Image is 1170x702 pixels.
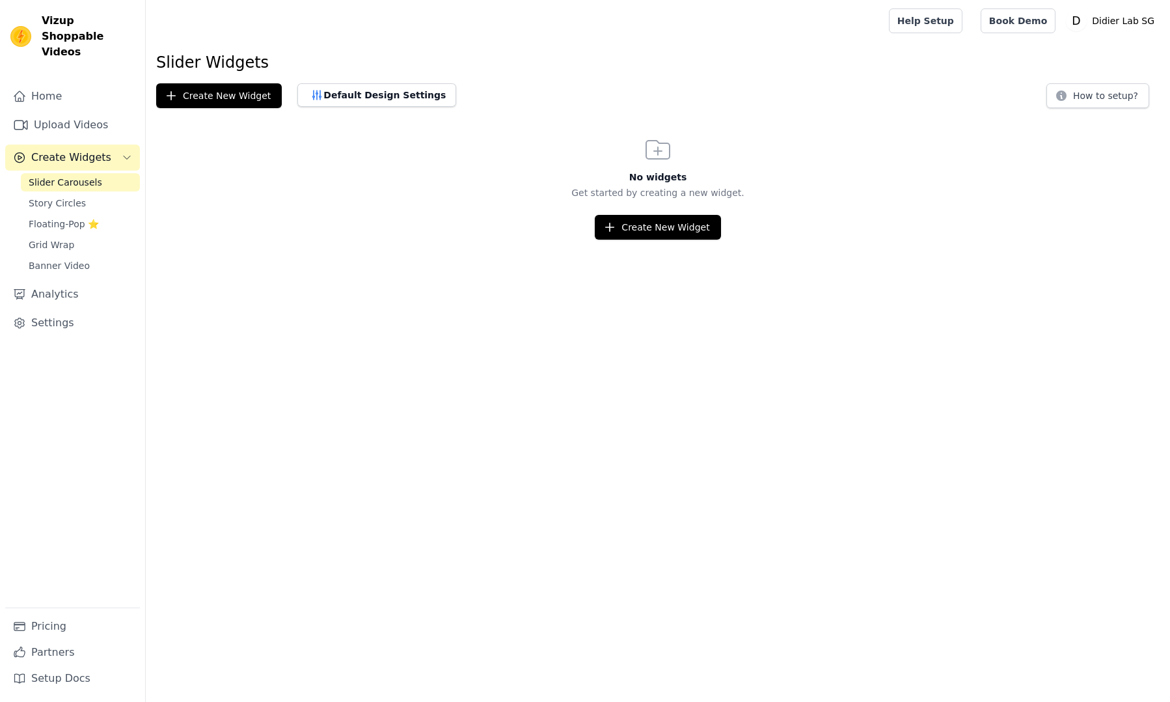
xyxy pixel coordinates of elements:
[42,13,135,60] span: Vizup Shoppable Videos
[5,639,140,666] a: Partners
[29,259,90,272] span: Banner Video
[21,215,140,233] a: Floating-Pop ⭐
[5,281,140,307] a: Analytics
[29,218,99,231] span: Floating-Pop ⭐
[1046,83,1149,108] button: How to setup?
[21,257,140,275] a: Banner Video
[1072,14,1081,27] text: D
[595,215,720,240] button: Create New Widget
[5,112,140,138] a: Upload Videos
[1066,9,1160,33] button: D Didier Lab SG
[5,83,140,109] a: Home
[5,613,140,639] a: Pricing
[297,83,456,107] button: Default Design Settings
[21,236,140,254] a: Grid Wrap
[31,150,111,165] span: Create Widgets
[10,26,31,47] img: Vizup
[146,171,1170,184] h3: No widgets
[29,238,74,251] span: Grid Wrap
[29,176,102,189] span: Slider Carousels
[29,197,86,210] span: Story Circles
[21,173,140,191] a: Slider Carousels
[156,83,282,108] button: Create New Widget
[146,186,1170,199] p: Get started by creating a new widget.
[889,8,962,33] a: Help Setup
[1087,9,1160,33] p: Didier Lab SG
[5,145,140,171] button: Create Widgets
[5,666,140,692] a: Setup Docs
[1046,92,1149,105] a: How to setup?
[981,8,1055,33] a: Book Demo
[156,52,1160,73] h1: Slider Widgets
[21,194,140,212] a: Story Circles
[5,310,140,336] a: Settings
